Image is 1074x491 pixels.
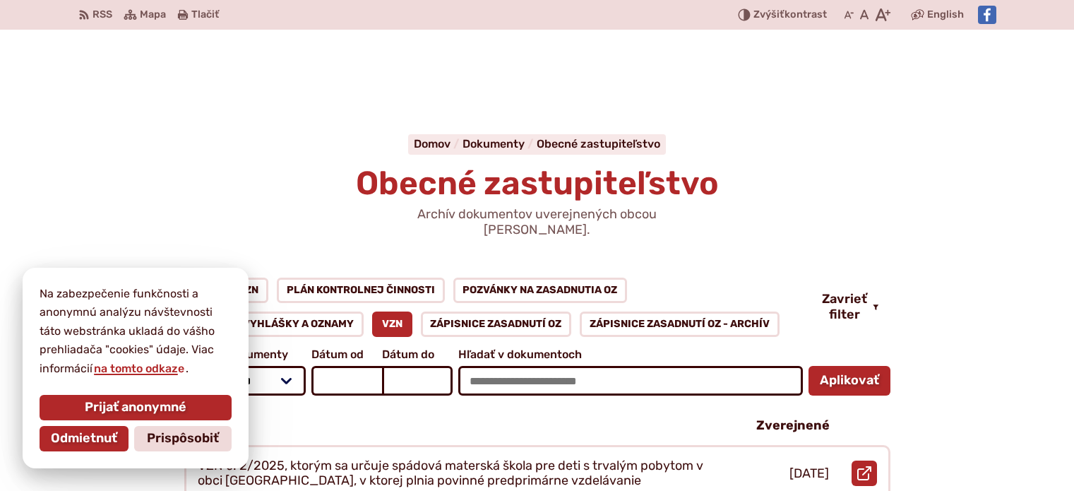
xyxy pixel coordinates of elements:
p: Na zabezpečenie funkčnosti a anonymnú analýzu návštevnosti táto webstránka ukladá do vášho prehli... [40,285,232,378]
span: Prijať anonymné [85,400,186,415]
span: Zavrieť filter [822,292,867,322]
a: Dokumenty [463,137,537,150]
a: Zápisnice zasadnutí OZ - ARCHÍV [580,312,780,337]
button: Aplikovať [809,366,890,396]
p: [DATE] [789,466,829,482]
a: VZN [372,312,412,337]
input: Dátum od [311,366,382,396]
img: Prejsť na Facebook stránku [978,6,996,24]
span: Obecné zastupiteľstvo [356,164,719,203]
span: Zvýšiť [753,8,784,20]
button: Prispôsobiť [134,426,232,451]
span: Mapa [140,6,166,23]
span: Dokumenty [463,137,525,150]
span: Prispôsobiť [147,431,219,446]
a: Plán kontrolnej činnosti [277,278,445,303]
a: Verejné vyhlášky a oznamy [184,312,364,337]
button: Prijať anonymné [40,395,232,420]
input: Hľadať v dokumentoch [458,366,802,396]
button: Zavrieť filter [811,292,890,322]
p: Zverejnené [756,418,830,434]
span: Dátum od [311,348,382,361]
span: Odmietnuť [51,431,117,446]
a: English [924,6,967,23]
button: Odmietnuť [40,426,129,451]
a: Pozvánky na zasadnutia OZ [453,278,628,303]
a: Domov [414,137,463,150]
span: RSS [93,6,112,23]
p: Archív dokumentov uverejnených obcou [PERSON_NAME]. [368,207,707,237]
span: Hľadať v dokumentoch [458,348,802,361]
input: Dátum do [382,366,453,396]
a: Zápisnice zasadnutí OZ [421,312,572,337]
p: VZN č. 2/2025, ktorým sa určuje spádová materská škola pre deti s trvalým pobytom v obci [GEOGRAP... [198,459,723,489]
span: Domov [414,137,451,150]
a: Obecné zastupiteľstvo [537,137,660,150]
a: na tomto odkaze [93,362,186,375]
span: Dátum do [382,348,453,361]
span: kontrast [753,9,827,21]
span: Tlačiť [191,9,219,21]
span: English [927,6,964,23]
